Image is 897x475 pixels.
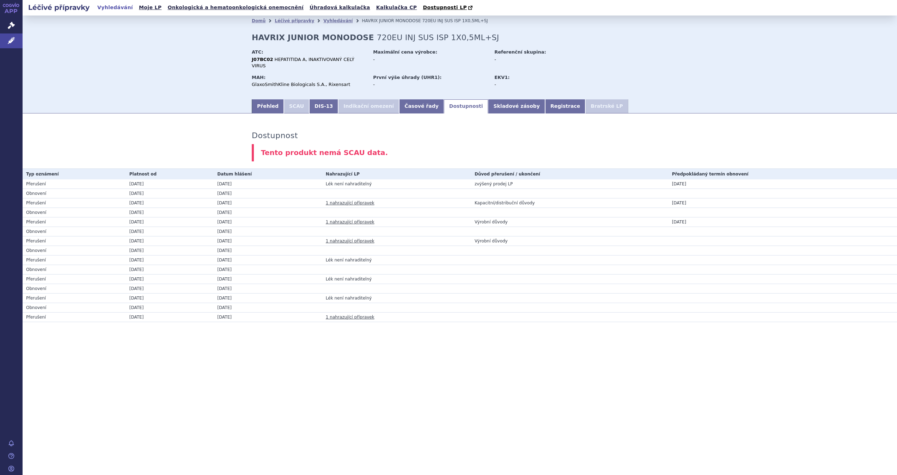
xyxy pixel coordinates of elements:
[252,81,366,88] div: GlaxoSmithKline Biologicals S.A., Rixensart
[214,208,322,217] td: [DATE]
[23,169,126,179] th: Typ oznámení
[126,169,214,179] th: Platnost od
[275,18,314,23] a: Léčivé přípravky
[326,296,372,301] span: Lék není nahraditelný
[471,236,669,246] td: Výrobní důvody
[23,255,126,265] td: Přerušení
[126,284,214,293] td: [DATE]
[23,274,126,284] td: Přerušení
[23,284,126,293] td: Obnovení
[214,198,322,208] td: [DATE]
[214,293,322,303] td: [DATE]
[126,312,214,322] td: [DATE]
[252,57,354,68] span: HEPATITIDA A, INAKTIVOVANÝ CELÝ VIRUS
[126,208,214,217] td: [DATE]
[23,236,126,246] td: Přerušení
[23,293,126,303] td: Přerušení
[373,75,441,80] strong: První výše úhrady (UHR1):
[214,265,322,274] td: [DATE]
[126,246,214,255] td: [DATE]
[214,284,322,293] td: [DATE]
[23,265,126,274] td: Obnovení
[326,201,374,205] a: 1 nahrazující přípravek
[252,18,266,23] a: Domů
[373,81,488,88] div: -
[126,274,214,284] td: [DATE]
[214,312,322,322] td: [DATE]
[126,265,214,274] td: [DATE]
[494,56,574,63] div: -
[669,169,897,179] th: Předpokládaný termín obnovení
[126,198,214,208] td: [DATE]
[326,315,374,320] a: 1 nahrazující přípravek
[323,18,353,23] a: Vyhledávání
[669,198,897,208] td: [DATE]
[23,246,126,255] td: Obnovení
[214,189,322,198] td: [DATE]
[326,258,372,263] span: Lék není nahraditelný
[326,220,374,224] a: 1 nahrazující přípravek
[494,81,574,88] div: -
[373,49,437,55] strong: Maximální cena výrobce:
[137,3,164,12] a: Moje LP
[252,99,284,113] a: Přehled
[23,227,126,236] td: Obnovení
[214,303,322,312] td: [DATE]
[126,236,214,246] td: [DATE]
[444,99,488,113] a: Dostupnosti
[422,18,488,23] span: 720EU INJ SUS ISP 1X0,5ML+SJ
[214,217,322,227] td: [DATE]
[471,179,669,189] td: zvýšený prodej LP
[126,217,214,227] td: [DATE]
[252,33,374,42] strong: HAVRIX JUNIOR MONODOSE
[126,179,214,189] td: [DATE]
[252,57,273,62] strong: J07BC02
[471,217,669,227] td: Výrobní důvody
[423,5,467,10] span: Dostupnosti LP
[488,99,545,113] a: Skladové zásoby
[252,131,298,140] h3: Dostupnost
[399,99,444,113] a: Časové řady
[374,3,419,12] a: Kalkulačka CP
[669,179,897,189] td: [DATE]
[214,169,322,179] th: Datum hlášení
[309,99,338,113] a: DIS-13
[322,169,471,179] th: Nahrazující LP
[23,312,126,322] td: Přerušení
[214,179,322,189] td: [DATE]
[214,255,322,265] td: [DATE]
[23,179,126,189] td: Přerušení
[326,277,372,282] span: Lék není nahraditelný
[252,144,668,161] div: Tento produkt nemá SCAU data.
[494,49,546,55] strong: Referenční skupina:
[126,255,214,265] td: [DATE]
[214,227,322,236] td: [DATE]
[471,198,669,208] td: Kapacitní/distribuční důvody
[326,239,374,243] a: 1 nahrazující přípravek
[23,2,95,12] h2: Léčivé přípravky
[545,99,585,113] a: Registrace
[252,75,266,80] strong: MAH:
[165,3,306,12] a: Onkologická a hematoonkologická onemocnění
[669,217,897,227] td: [DATE]
[471,169,669,179] th: Důvod přerušení / ukončení
[362,18,421,23] span: HAVRIX JUNIOR MONODOSE
[126,293,214,303] td: [DATE]
[23,217,126,227] td: Přerušení
[252,49,263,55] strong: ATC:
[494,75,509,80] strong: EKV1:
[326,181,372,186] span: Lék není nahraditelný
[214,246,322,255] td: [DATE]
[421,3,476,13] a: Dostupnosti LP
[126,189,214,198] td: [DATE]
[23,303,126,312] td: Obnovení
[23,189,126,198] td: Obnovení
[126,227,214,236] td: [DATE]
[23,198,126,208] td: Přerušení
[307,3,372,12] a: Úhradová kalkulačka
[373,56,488,63] div: -
[377,33,499,42] span: 720EU INJ SUS ISP 1X0,5ML+SJ
[126,303,214,312] td: [DATE]
[214,274,322,284] td: [DATE]
[23,208,126,217] td: Obnovení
